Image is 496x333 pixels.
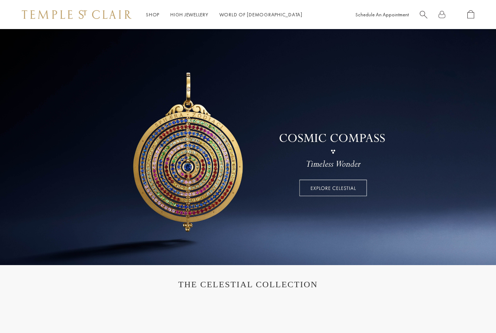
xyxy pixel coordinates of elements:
nav: Main navigation [146,10,302,19]
a: High JewelleryHigh Jewellery [170,11,208,18]
a: Schedule An Appointment [355,11,409,18]
img: Temple St. Clair [22,10,131,19]
a: Open Shopping Bag [467,10,474,19]
a: ShopShop [146,11,159,18]
h1: THE CELESTIAL COLLECTION [29,280,467,289]
a: Search [420,10,427,19]
a: World of [DEMOGRAPHIC_DATA]World of [DEMOGRAPHIC_DATA] [219,11,302,18]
